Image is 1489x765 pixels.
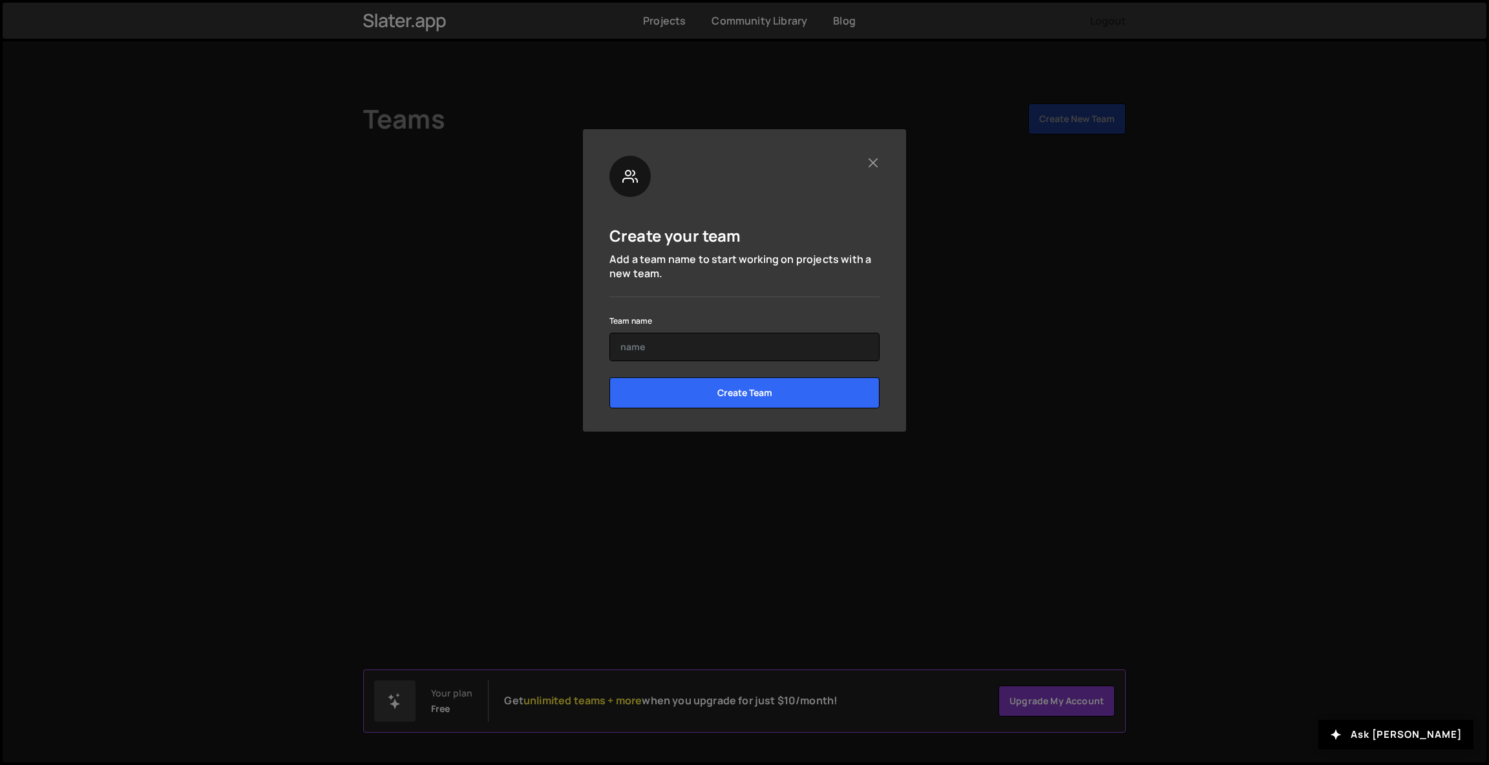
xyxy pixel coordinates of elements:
[609,252,880,281] p: Add a team name to start working on projects with a new team.
[609,315,652,328] label: Team name
[609,225,741,246] h5: Create your team
[1318,720,1473,749] button: Ask [PERSON_NAME]
[866,156,880,169] button: Close
[609,333,880,361] input: name
[609,377,880,408] input: Create Team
